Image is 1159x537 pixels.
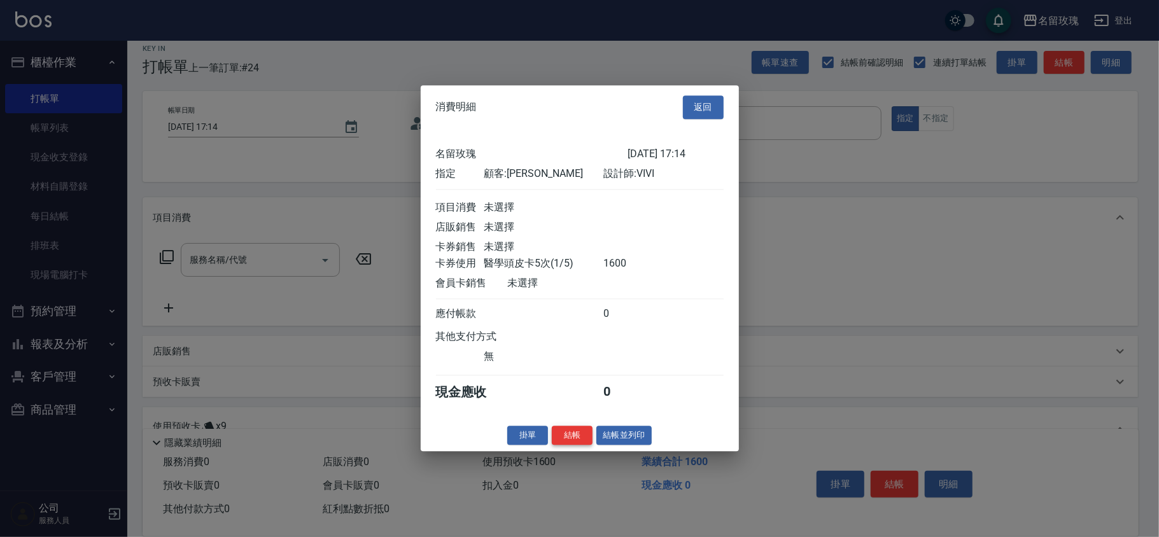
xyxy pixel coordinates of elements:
[484,350,603,363] div: 無
[436,330,532,344] div: 其他支付方式
[507,426,548,445] button: 掛單
[436,384,508,401] div: 現金應收
[436,307,484,321] div: 應付帳款
[484,167,603,181] div: 顧客: [PERSON_NAME]
[484,241,603,254] div: 未選擇
[484,201,603,214] div: 未選擇
[603,257,651,270] div: 1600
[596,426,652,445] button: 結帳並列印
[683,95,724,119] button: 返回
[484,257,603,270] div: 醫學頭皮卡5次(1/5)
[436,257,484,270] div: 卡券使用
[508,277,628,290] div: 未選擇
[484,221,603,234] div: 未選擇
[603,167,723,181] div: 設計師: VIVI
[603,307,651,321] div: 0
[436,221,484,234] div: 店販銷售
[436,148,628,161] div: 名留玫瑰
[436,101,477,114] span: 消費明細
[436,277,508,290] div: 會員卡銷售
[552,426,593,445] button: 結帳
[603,384,651,401] div: 0
[628,148,724,161] div: [DATE] 17:14
[436,241,484,254] div: 卡券銷售
[436,201,484,214] div: 項目消費
[436,167,484,181] div: 指定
